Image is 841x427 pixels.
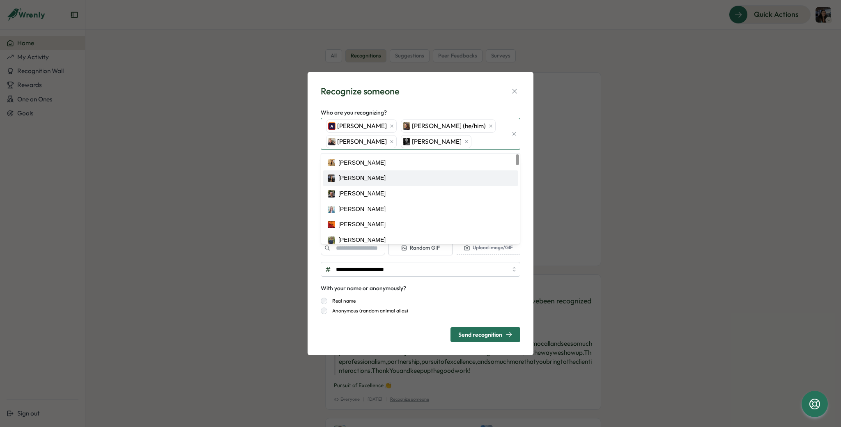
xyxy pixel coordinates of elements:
div: [PERSON_NAME] [338,189,386,198]
img: Ross Chapman (he/him) [403,122,410,130]
img: Cade Wolcott [328,221,335,228]
span: [PERSON_NAME] [337,137,387,146]
div: [PERSON_NAME] [338,220,386,229]
div: [PERSON_NAME] [338,205,386,214]
div: [PERSON_NAME] [338,236,386,245]
img: Bonnie Goode [328,206,335,213]
img: Chad Brokaw [328,236,335,244]
span: [PERSON_NAME] [412,137,462,146]
img: Antonella Guidoccio [328,159,335,166]
div: [PERSON_NAME] [338,158,386,168]
div: [PERSON_NAME] [338,174,386,183]
label: Anonymous (random animal alias) [327,308,408,314]
label: Who are you recognizing? [321,108,387,117]
label: Real name [327,298,356,304]
img: Adrien Young [328,122,335,130]
div: Send recognition [458,331,512,338]
button: Random GIF [388,241,453,255]
img: Ashley Jessen [328,174,335,182]
img: Mark Buckner [328,138,335,145]
span: [PERSON_NAME] (he/him) [412,122,486,131]
span: [PERSON_NAME] [337,122,387,131]
button: Send recognition [450,327,520,342]
span: Random GIF [401,244,440,252]
img: Avritt Rohwer [328,190,335,197]
img: Vic de Aranzeta [403,138,410,145]
div: Recognize someone [321,85,400,98]
div: With your name or anonymously? [321,284,406,293]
